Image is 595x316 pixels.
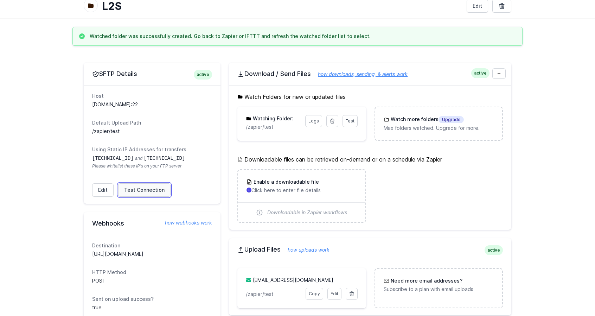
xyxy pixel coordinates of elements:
[92,163,212,169] span: Please whitelist these IP's on your FTP server
[92,277,212,284] dd: POST
[267,209,347,216] span: Downloadable in Zapier workflows
[246,291,301,298] p: /zapier/test
[343,115,358,127] a: Test
[92,304,212,311] dd: true
[281,247,330,253] a: how uploads work
[246,124,301,131] p: /zapier/test
[90,33,371,40] h3: Watched folder was successfully created. Go back to Zapier or IFTTT and refresh the watched folde...
[237,245,503,254] h2: Upload Files
[327,288,341,300] a: Edit
[252,178,319,185] h3: Enable a downloadable file
[92,93,212,100] dt: Host
[346,118,354,124] span: Test
[384,286,494,293] p: Subscribe to a plan with email uploads
[92,269,212,276] dt: HTTP Method
[306,288,323,300] a: Copy
[389,277,462,284] h3: Need more email addresses?
[194,70,212,80] span: active
[238,170,365,222] a: Enable a downloadable file Click here to enter file details Downloadable in Zapier workflows
[305,115,322,127] a: Logs
[485,245,503,255] span: active
[384,125,494,132] p: Max folders watched. Upgrade for more.
[92,251,212,258] dd: [URL][DOMAIN_NAME]
[158,219,212,226] a: how webhooks work
[92,119,212,126] dt: Default Upload Path
[237,155,503,164] h5: Downloadable files can be retrieved on-demand or on a schedule via Zapier
[124,187,165,194] span: Test Connection
[471,68,490,78] span: active
[92,101,212,108] dd: [DOMAIN_NAME]:22
[135,156,142,161] span: and
[92,183,114,197] a: Edit
[237,93,503,101] h5: Watch Folders for new or updated files
[389,116,464,123] h3: Watch more folders
[92,70,212,78] h2: SFTP Details
[375,107,502,140] a: Watch more foldersUpgrade Max folders watched. Upgrade for more.
[144,156,185,161] code: [TECHNICAL_ID]
[439,116,464,123] span: Upgrade
[375,269,502,301] a: Need more email addresses? Subscribe to a plan with email uploads
[311,71,408,77] a: how downloads, sending, & alerts work
[92,296,212,303] dt: Sent on upload success?
[118,183,171,197] a: Test Connection
[92,219,212,228] h2: Webhooks
[92,242,212,249] dt: Destination
[247,187,357,194] p: Click here to enter file details
[92,146,212,153] dt: Using Static IP Addresses for transfers
[253,277,333,283] a: [EMAIL_ADDRESS][DOMAIN_NAME]
[92,128,212,135] dd: /zapier/test
[251,115,293,122] h3: Watching Folder:
[237,70,503,78] h2: Download / Send Files
[92,156,134,161] code: [TECHNICAL_ID]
